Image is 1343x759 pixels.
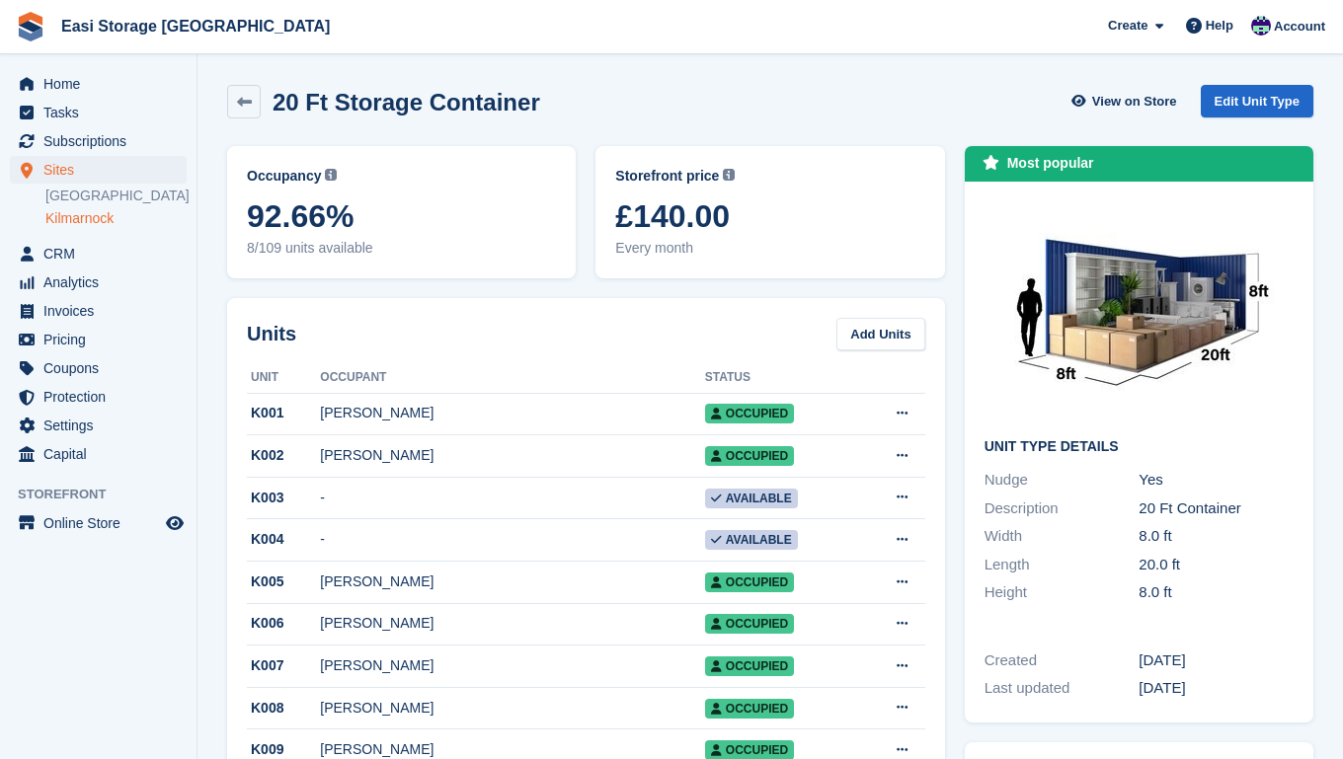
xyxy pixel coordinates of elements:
[705,446,794,466] span: Occupied
[985,469,1140,492] div: Nudge
[320,698,705,719] div: [PERSON_NAME]
[10,509,187,537] a: menu
[1007,153,1094,174] div: Most popular
[985,649,1140,672] div: Created
[325,169,337,181] img: icon-info-grey-7440780725fd019a000dd9b08b2336e03edf1995a4989e88bcd33f0948082b44.svg
[1139,525,1294,548] div: 8.0 ft
[45,209,187,228] a: Kilmarnock
[320,571,705,592] div: [PERSON_NAME]
[43,127,162,155] span: Subscriptions
[16,12,45,41] img: stora-icon-8386f47178a22dfd0bd8f6a31ec36ba5ce8667c1dd55bd0f319d3a0aa187defe.svg
[1201,85,1313,117] a: Edit Unit Type
[10,326,187,353] a: menu
[43,99,162,126] span: Tasks
[705,572,794,592] span: Occupied
[247,488,320,508] div: K003
[43,297,162,325] span: Invoices
[10,440,187,468] a: menu
[985,677,1140,700] div: Last updated
[985,581,1140,604] div: Height
[705,614,794,634] span: Occupied
[10,240,187,267] a: menu
[247,362,320,394] th: Unit
[247,319,296,348] h2: Units
[1251,16,1271,36] img: Steven Cusick
[1274,17,1325,37] span: Account
[1069,85,1185,117] a: View on Store
[320,477,705,519] td: -
[10,268,187,296] a: menu
[705,530,798,550] span: Available
[10,412,187,439] a: menu
[10,99,187,126] a: menu
[10,70,187,98] a: menu
[320,403,705,423] div: [PERSON_NAME]
[990,201,1287,423] img: 20-ft-container%20(1).jpg
[43,156,162,184] span: Sites
[43,440,162,468] span: Capital
[836,318,924,350] a: Add Units
[163,511,187,535] a: Preview store
[985,439,1294,455] h2: Unit Type details
[247,613,320,634] div: K006
[1139,554,1294,576] div: 20.0 ft
[53,10,338,42] a: Easi Storage [GEOGRAPHIC_DATA]
[43,412,162,439] span: Settings
[615,238,924,259] span: Every month
[1206,16,1233,36] span: Help
[247,529,320,550] div: K004
[10,383,187,411] a: menu
[247,238,556,259] span: 8/109 units available
[43,326,162,353] span: Pricing
[43,354,162,382] span: Coupons
[705,699,794,719] span: Occupied
[985,525,1140,548] div: Width
[10,354,187,382] a: menu
[723,169,735,181] img: icon-info-grey-7440780725fd019a000dd9b08b2336e03edf1995a4989e88bcd33f0948082b44.svg
[247,445,320,466] div: K002
[247,166,321,187] span: Occupancy
[1139,469,1294,492] div: Yes
[43,70,162,98] span: Home
[10,156,187,184] a: menu
[43,383,162,411] span: Protection
[1139,677,1294,700] div: [DATE]
[705,362,857,394] th: Status
[247,571,320,592] div: K005
[985,497,1140,520] div: Description
[43,268,162,296] span: Analytics
[705,489,798,508] span: Available
[18,485,197,504] span: Storefront
[705,404,794,423] span: Occupied
[247,655,320,676] div: K007
[615,166,719,187] span: Storefront price
[43,240,162,267] span: CRM
[985,554,1140,576] div: Length
[1139,581,1294,604] div: 8.0 ft
[615,198,924,234] span: £140.00
[1139,497,1294,520] div: 20 Ft Container
[705,656,794,676] span: Occupied
[247,403,320,423] div: K001
[10,127,187,155] a: menu
[1108,16,1147,36] span: Create
[320,362,705,394] th: Occupant
[320,655,705,676] div: [PERSON_NAME]
[10,297,187,325] a: menu
[273,89,540,115] h2: 20 Ft Storage Container
[320,445,705,466] div: [PERSON_NAME]
[320,613,705,634] div: [PERSON_NAME]
[247,698,320,719] div: K008
[320,519,705,562] td: -
[247,198,556,234] span: 92.66%
[1092,92,1177,112] span: View on Store
[1139,649,1294,672] div: [DATE]
[45,187,187,205] a: [GEOGRAPHIC_DATA]
[43,509,162,537] span: Online Store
